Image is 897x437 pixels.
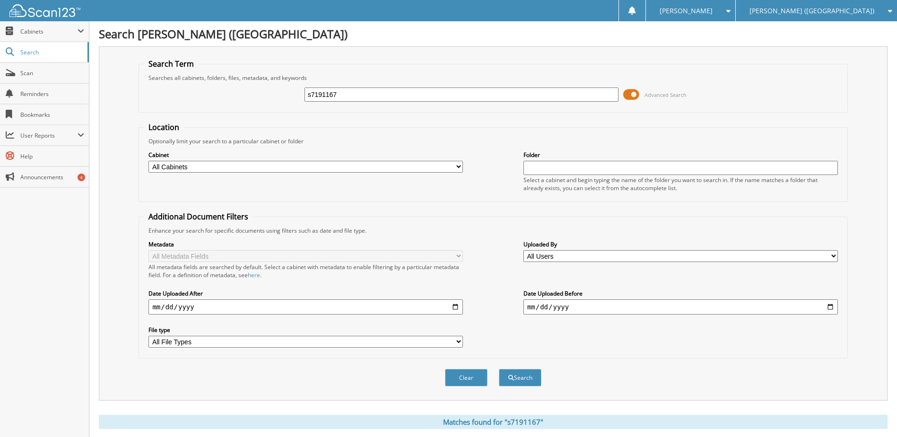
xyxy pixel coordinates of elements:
[99,26,888,42] h1: Search [PERSON_NAME] ([GEOGRAPHIC_DATA])
[144,137,842,145] div: Optionally limit your search to a particular cabinet or folder
[20,27,78,35] span: Cabinets
[20,111,84,119] span: Bookmarks
[144,122,184,132] legend: Location
[99,415,888,429] div: Matches found for "s7191167"
[248,271,260,279] a: here
[523,289,838,297] label: Date Uploaded Before
[20,173,84,181] span: Announcements
[523,299,838,315] input: end
[20,131,78,140] span: User Reports
[144,227,842,235] div: Enhance your search for specific documents using filters such as date and file type.
[523,151,838,159] label: Folder
[644,91,687,98] span: Advanced Search
[148,289,463,297] label: Date Uploaded After
[78,174,85,181] div: 4
[148,299,463,315] input: start
[445,369,488,386] button: Clear
[144,74,842,82] div: Searches all cabinets, folders, files, metadata, and keywords
[660,8,713,14] span: [PERSON_NAME]
[144,211,253,222] legend: Additional Document Filters
[749,8,874,14] span: [PERSON_NAME] ([GEOGRAPHIC_DATA])
[523,240,838,248] label: Uploaded By
[148,151,463,159] label: Cabinet
[20,69,84,77] span: Scan
[9,4,80,17] img: scan123-logo-white.svg
[20,90,84,98] span: Reminders
[499,369,541,386] button: Search
[148,326,463,334] label: File type
[148,240,463,248] label: Metadata
[144,59,199,69] legend: Search Term
[20,152,84,160] span: Help
[148,263,463,279] div: All metadata fields are searched by default. Select a cabinet with metadata to enable filtering b...
[523,176,838,192] div: Select a cabinet and begin typing the name of the folder you want to search in. If the name match...
[20,48,83,56] span: Search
